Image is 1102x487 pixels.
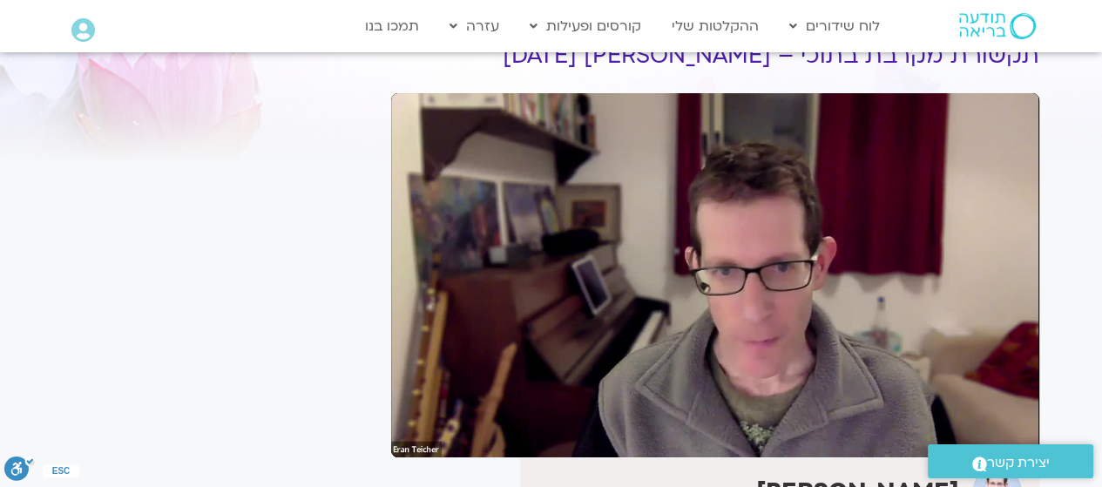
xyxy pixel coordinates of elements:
img: תודעה בריאה [959,13,1036,39]
a: תמכו בנו [356,10,428,43]
a: קורסים ופעילות [521,10,650,43]
span: יצירת קשר [987,451,1050,475]
h1: תקשורת מקרבת בתוכי – [PERSON_NAME] [DATE] [391,43,1039,69]
a: יצירת קשר [928,444,1093,478]
a: עזרה [441,10,508,43]
a: ההקלטות שלי [663,10,767,43]
a: לוח שידורים [781,10,889,43]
